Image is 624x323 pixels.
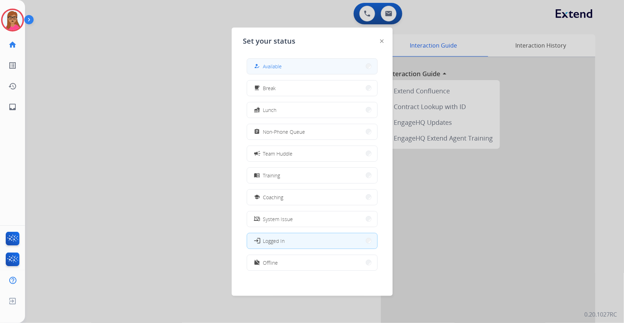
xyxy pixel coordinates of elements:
span: Set your status [243,36,296,46]
p: 0.20.1027RC [584,310,617,319]
mat-icon: home [8,40,17,49]
mat-icon: login [253,237,260,244]
button: Coaching [247,190,377,205]
img: avatar [3,10,23,30]
span: Offline [263,259,278,266]
mat-icon: history [8,82,17,90]
img: close-button [380,39,384,43]
mat-icon: free_breakfast [254,85,260,91]
span: Training [263,172,280,179]
span: Non-Phone Queue [263,128,305,136]
button: Logged In [247,233,377,249]
button: System Issue [247,211,377,227]
mat-icon: list_alt [8,61,17,70]
span: Coaching [263,194,284,201]
span: Available [263,63,282,70]
mat-icon: inbox [8,103,17,111]
button: Team Huddle [247,146,377,161]
button: Lunch [247,102,377,118]
span: System Issue [263,215,293,223]
button: Available [247,59,377,74]
mat-icon: work_off [254,260,260,266]
button: Non-Phone Queue [247,124,377,140]
mat-icon: phonelink_off [254,216,260,222]
button: Break [247,80,377,96]
mat-icon: school [254,194,260,200]
span: Lunch [263,106,277,114]
mat-icon: how_to_reg [254,63,260,69]
button: Training [247,168,377,183]
mat-icon: campaign [253,150,260,157]
span: Team Huddle [263,150,293,157]
mat-icon: assignment [254,129,260,135]
span: Logged In [263,237,285,245]
button: Offline [247,255,377,270]
mat-icon: menu_book [254,172,260,178]
mat-icon: fastfood [254,107,260,113]
span: Break [263,84,276,92]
